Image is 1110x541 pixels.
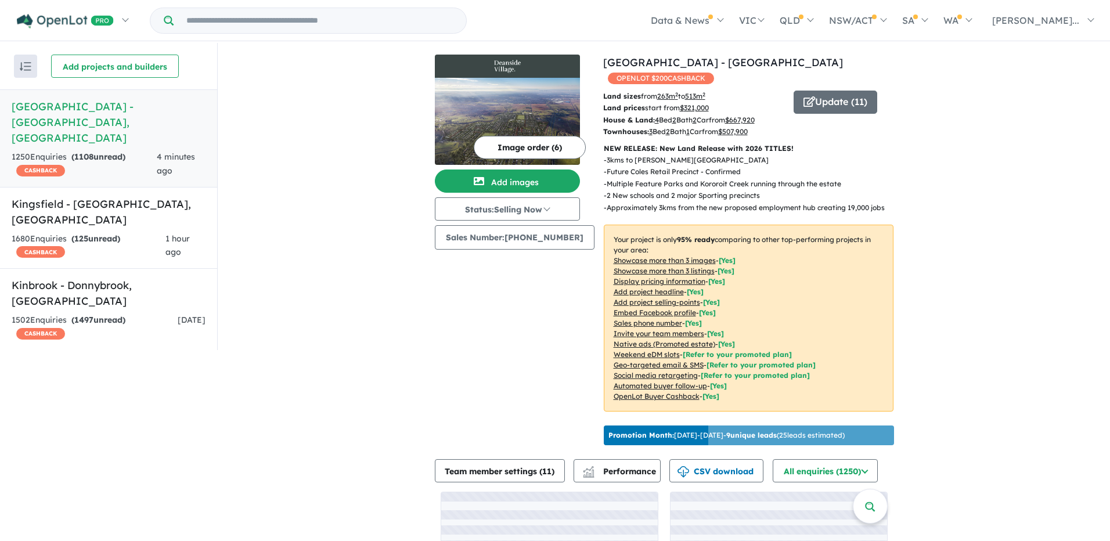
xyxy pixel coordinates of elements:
u: 2 [693,116,697,124]
p: - Future Coles Retail Precinct - Confirmed [604,166,894,178]
button: Performance [574,459,661,482]
p: - 3kms to [PERSON_NAME][GEOGRAPHIC_DATA] [604,154,894,166]
sup: 2 [675,91,678,98]
u: Social media retargeting [614,371,698,380]
button: Add projects and builders [51,55,179,78]
span: CASHBACK [16,165,65,176]
p: - Approximately 3kms from the new proposed employment hub creating 19,000 jobs [604,202,894,214]
u: Add project headline [614,287,684,296]
u: 2 [672,116,676,124]
u: Embed Facebook profile [614,308,696,317]
span: [ Yes ] [687,287,704,296]
p: [DATE] - [DATE] - ( 25 leads estimated) [608,430,845,441]
p: NEW RELEASE: New Land Release with 2026 TITLES! [604,143,893,154]
span: [ Yes ] [708,277,725,286]
button: Sales Number:[PHONE_NUMBER] [435,225,594,250]
button: Update (11) [794,91,877,114]
b: Townhouses: [603,127,649,136]
u: 2 [666,127,670,136]
u: OpenLot Buyer Cashback [614,392,700,401]
u: $ 507,900 [718,127,748,136]
span: 4 minutes ago [157,152,195,176]
u: Showcase more than 3 images [614,256,716,265]
u: Native ads (Promoted estate) [614,340,715,348]
div: 1502 Enquir ies [12,313,178,341]
u: Display pricing information [614,277,705,286]
u: Showcase more than 3 listings [614,266,715,275]
button: CSV download [669,459,763,482]
span: [Refer to your promoted plan] [707,360,816,369]
strong: ( unread) [71,315,125,325]
strong: ( unread) [71,233,120,244]
span: [ Yes ] [685,319,702,327]
button: Image order (6) [474,136,586,159]
img: Deanside Village - Deanside [435,78,580,165]
img: Openlot PRO Logo White [17,14,114,28]
p: Bed Bath Car from [603,126,785,138]
span: CASHBACK [16,328,65,340]
img: sort.svg [20,62,31,71]
u: Add project selling-points [614,298,700,306]
h5: [GEOGRAPHIC_DATA] - [GEOGRAPHIC_DATA] , [GEOGRAPHIC_DATA] [12,99,206,146]
span: [ Yes ] [718,266,734,275]
u: Automated buyer follow-up [614,381,707,390]
b: House & Land: [603,116,655,124]
p: - Multiple Feature Parks and Kororoit Creek running through the estate [604,178,894,190]
u: Invite your team members [614,329,704,338]
u: 513 m [685,92,705,100]
span: [PERSON_NAME]... [992,15,1079,26]
span: 11 [542,466,552,477]
u: 1 [686,127,690,136]
span: Performance [585,466,656,477]
span: 1108 [74,152,93,162]
button: Add images [435,169,580,193]
u: 3 [649,127,653,136]
span: [Yes] [702,392,719,401]
span: [ Yes ] [699,308,716,317]
img: bar-chart.svg [583,470,594,477]
u: Geo-targeted email & SMS [614,360,704,369]
span: [Yes] [718,340,735,348]
button: All enquiries (1250) [773,459,878,482]
p: start from [603,102,785,114]
b: 9 unique leads [726,431,777,439]
p: Your project is only comparing to other top-performing projects in your area: - - - - - - - - - -... [604,225,893,412]
img: Deanside Village - Deanside Logo [439,59,575,73]
a: Deanside Village - Deanside LogoDeanside Village - Deanside [435,55,580,165]
p: from [603,91,785,102]
p: - 2 New schools and 2 major Sporting precincts [604,190,894,201]
input: Try estate name, suburb, builder or developer [176,8,464,33]
div: 1680 Enquir ies [12,232,165,260]
u: $ 667,920 [725,116,755,124]
strong: ( unread) [71,152,125,162]
span: 1 hour ago [165,233,190,258]
button: Team member settings (11) [435,459,565,482]
u: Weekend eDM slots [614,350,680,359]
span: to [678,92,705,100]
span: [Refer to your promoted plan] [701,371,810,380]
span: [ Yes ] [707,329,724,338]
h5: Kinbrook - Donnybrook , [GEOGRAPHIC_DATA] [12,277,206,309]
span: OPENLOT $ 200 CASHBACK [608,73,714,84]
b: Land sizes [603,92,641,100]
span: 1497 [74,315,93,325]
span: [DATE] [178,315,206,325]
b: Promotion Month: [608,431,674,439]
span: [ Yes ] [703,298,720,306]
h5: Kingsfield - [GEOGRAPHIC_DATA] , [GEOGRAPHIC_DATA] [12,196,206,228]
span: CASHBACK [16,246,65,258]
img: download icon [677,466,689,478]
sup: 2 [702,91,705,98]
b: Land prices [603,103,645,112]
button: Status:Selling Now [435,197,580,221]
p: Bed Bath Car from [603,114,785,126]
u: $ 321,000 [680,103,709,112]
u: Sales phone number [614,319,682,327]
a: [GEOGRAPHIC_DATA] - [GEOGRAPHIC_DATA] [603,56,843,69]
div: 1250 Enquir ies [12,150,157,178]
span: [ Yes ] [719,256,736,265]
u: 4 [655,116,659,124]
img: line-chart.svg [583,466,593,473]
span: [Refer to your promoted plan] [683,350,792,359]
span: [Yes] [710,381,727,390]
